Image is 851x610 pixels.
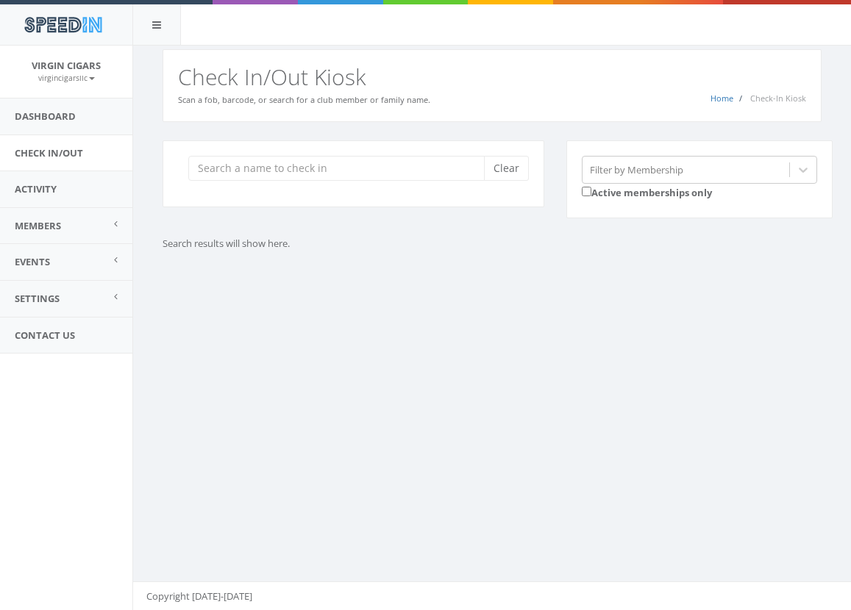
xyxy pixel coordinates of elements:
[15,329,75,342] span: Contact Us
[38,71,95,84] a: virgincigarsllc
[178,65,806,89] h2: Check In/Out Kiosk
[15,255,50,268] span: Events
[38,73,95,83] small: virgincigarsllc
[178,94,430,105] small: Scan a fob, barcode, or search for a club member or family name.
[590,162,683,176] div: Filter by Membership
[582,184,712,200] label: Active memberships only
[15,292,60,305] span: Settings
[750,93,806,104] span: Check-In Kiosk
[163,237,822,251] p: Search results will show here.
[32,59,101,72] span: Virgin Cigars
[582,187,591,196] input: Active memberships only
[484,156,529,181] button: Clear
[188,156,495,181] input: Search a name to check in
[15,219,61,232] span: Members
[17,11,109,38] img: speedin_logo.png
[711,93,733,104] a: Home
